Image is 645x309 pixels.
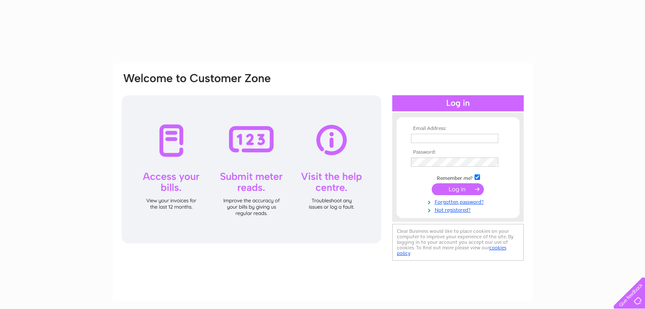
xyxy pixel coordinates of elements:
a: cookies policy [397,245,506,256]
a: Forgotten password? [411,197,507,205]
td: Remember me? [409,173,507,182]
input: Submit [432,183,484,195]
th: Email Address: [409,126,507,132]
a: Not registered? [411,205,507,213]
div: Clear Business would like to place cookies on your computer to improve your experience of the sit... [392,224,524,261]
th: Password: [409,149,507,155]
